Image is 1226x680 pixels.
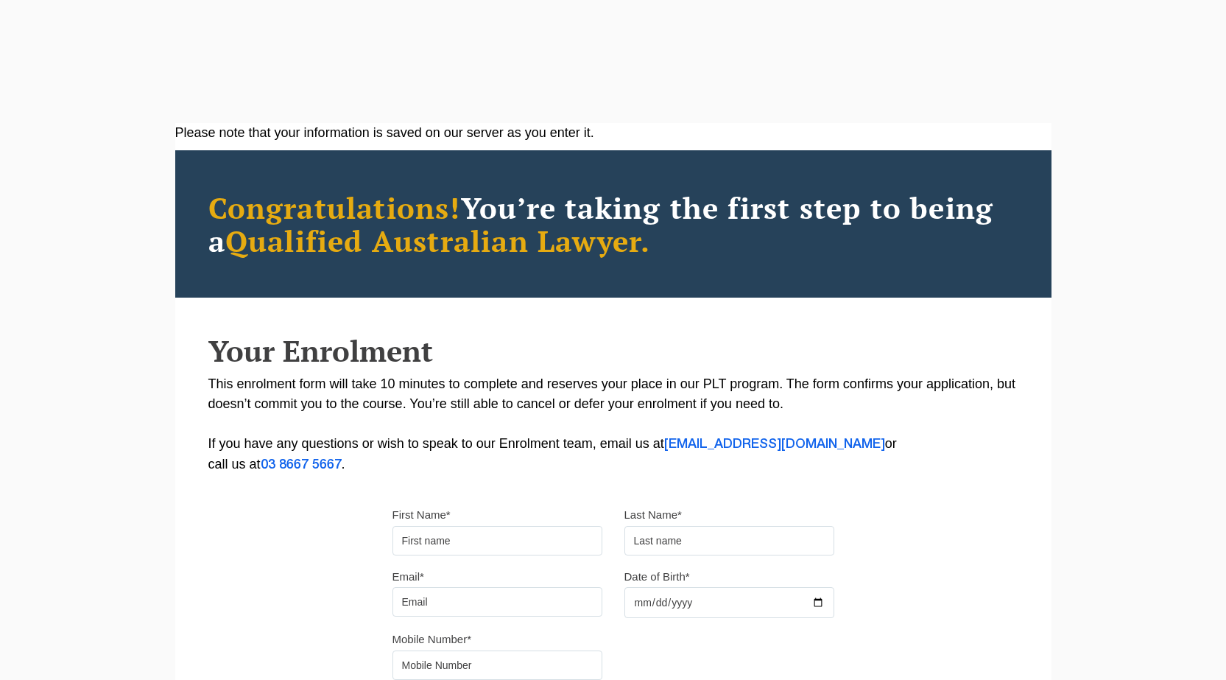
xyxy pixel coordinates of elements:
input: First name [392,526,602,555]
label: Email* [392,569,424,584]
p: This enrolment form will take 10 minutes to complete and reserves your place in our PLT program. ... [208,374,1018,475]
span: Qualified Australian Lawyer. [225,221,651,260]
label: Mobile Number* [392,632,472,647]
input: Mobile Number [392,651,602,680]
label: First Name* [392,508,451,522]
div: Please note that your information is saved on our server as you enter it. [175,123,1051,143]
input: Email [392,587,602,617]
input: Last name [624,526,834,555]
a: 03 8667 5667 [261,459,342,471]
span: Congratulations! [208,188,461,227]
label: Last Name* [624,508,682,522]
a: [EMAIL_ADDRESS][DOMAIN_NAME] [664,438,885,450]
h2: You’re taking the first step to being a [208,191,1018,257]
h2: Your Enrolment [208,334,1018,367]
label: Date of Birth* [624,569,690,584]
